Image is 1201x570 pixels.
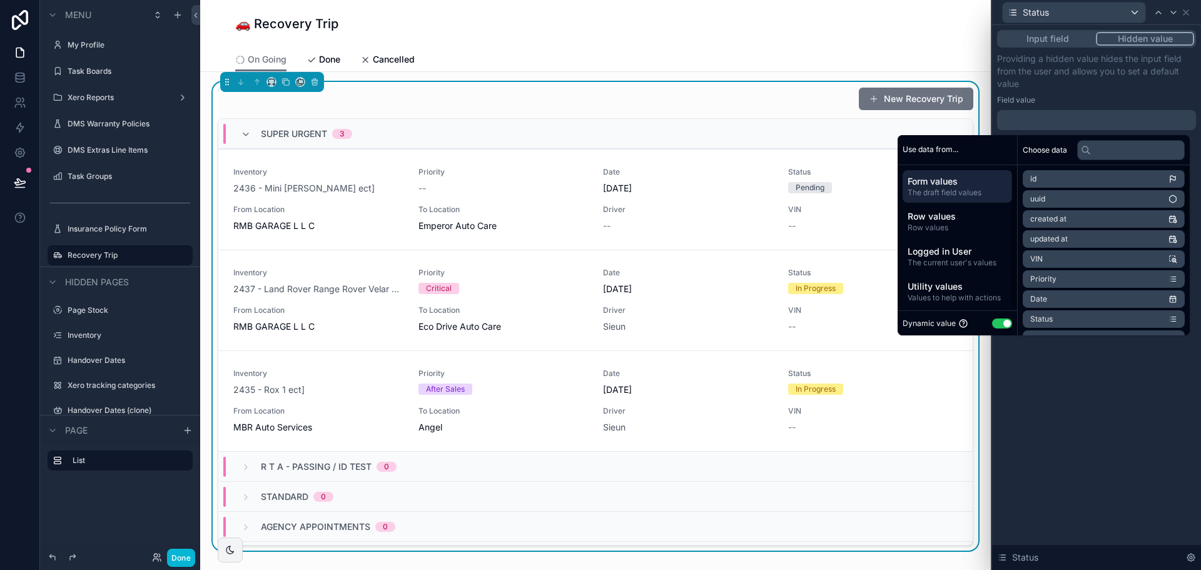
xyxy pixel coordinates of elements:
[68,40,190,50] a: My Profile
[68,250,185,260] label: Recovery Trip
[426,283,452,294] div: Critical
[788,268,958,278] span: Status
[418,167,589,177] span: Priority
[233,369,403,379] span: Inventory
[233,406,403,416] span: From Location
[908,188,1007,198] span: The draft field values
[340,129,345,139] div: 3
[261,461,372,473] span: R T A - PASSING / ID TEST
[373,53,415,66] span: Cancelled
[603,182,773,195] span: [DATE]
[603,384,773,396] span: [DATE]
[233,283,403,295] span: 2437 - Land Rover Range Rover Velar ect]
[68,145,190,155] label: DMS Extras Line Items
[788,369,958,379] span: Status
[999,32,1096,46] button: Input field
[68,355,190,365] label: Handover Dates
[68,305,190,315] label: Page Stock
[1012,551,1038,564] span: Status
[426,384,465,395] div: After Sales
[384,462,389,472] div: 0
[796,182,824,193] div: Pending
[997,53,1196,90] p: Providing a hidden value hides the input field from the user and allows you to set a default value
[796,384,836,395] div: In Progress
[788,305,958,315] span: VIN
[321,492,326,502] div: 0
[603,320,626,333] a: Sieun
[908,175,1007,188] span: Form values
[233,268,403,278] span: Inventory
[383,522,388,532] div: 0
[65,424,88,437] span: Page
[603,421,626,434] span: Sieun
[908,245,1007,258] span: Logged in User
[1023,145,1067,155] span: Choose data
[418,305,589,315] span: To Location
[603,205,773,215] span: Driver
[908,280,1007,293] span: Utility values
[603,283,773,295] span: [DATE]
[1023,6,1049,19] span: Status
[796,283,836,294] div: In Progress
[788,167,958,177] span: Status
[233,182,375,195] a: 2436 - Mini [PERSON_NAME] ect]
[73,455,183,466] label: List
[418,320,501,333] span: Eco Drive Auto Care
[1002,2,1146,23] button: Status
[233,305,403,315] span: From Location
[65,9,91,21] span: Menu
[218,350,973,451] a: Inventory2435 - Rox 1 ect]PriorityAfter SalesDate[DATE]StatusIn ProgressFrom LocationMBR Auto Ser...
[788,406,958,416] span: VIN
[1096,32,1194,46] button: Hidden value
[235,15,338,33] h1: 🚗 Recovery Trip
[898,165,1017,311] div: scrollable content
[68,93,173,103] label: Xero Reports
[788,320,796,333] span: --
[418,406,589,416] span: To Location
[418,205,589,215] span: To Location
[68,224,190,234] label: Insurance Policy Form
[307,48,340,73] a: Done
[360,48,415,73] a: Cancelled
[418,369,589,379] span: Priority
[68,380,190,390] label: Xero tracking categories
[908,223,1007,233] span: Row values
[319,53,340,66] span: Done
[603,167,773,177] span: Date
[788,220,796,232] span: --
[233,167,403,177] span: Inventory
[603,369,773,379] span: Date
[68,405,190,415] label: Handover Dates (clone)
[233,205,403,215] span: From Location
[167,549,195,567] button: Done
[418,421,442,434] span: Angel
[903,145,958,155] span: Use data from...
[418,220,497,232] span: Emperor Auto Care
[233,220,315,232] span: RMB GARAGE L L C
[233,384,305,396] span: 2435 - Rox 1 ect]
[235,48,286,72] a: On Going
[261,521,370,533] span: AGENCY APPOINTMENTS
[68,330,190,340] label: Inventory
[233,320,315,333] span: RMB GARAGE L L C
[903,318,956,328] span: Dynamic value
[418,268,589,278] span: Priority
[40,445,200,483] div: scrollable content
[68,171,190,181] label: Task Groups
[218,250,973,350] a: Inventory2437 - Land Rover Range Rover Velar ect]PriorityCriticalDate[DATE]StatusIn ProgressFrom ...
[233,421,312,434] span: MBR Auto Services
[261,128,327,140] span: SUPER URGENT
[68,66,190,76] label: Task Boards
[788,205,958,215] span: VIN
